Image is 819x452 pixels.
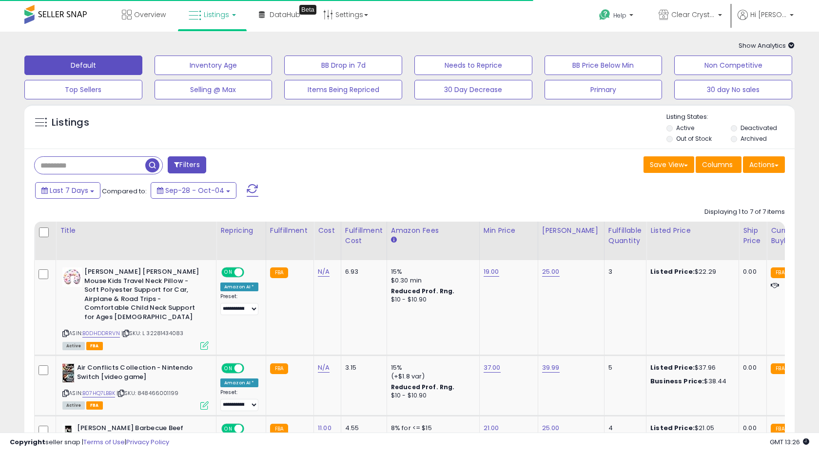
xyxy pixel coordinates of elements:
[542,363,560,373] a: 39.99
[50,186,88,195] span: Last 7 Days
[674,56,792,75] button: Non Competitive
[165,186,224,195] span: Sep-28 - Oct-04
[62,267,82,287] img: 417gS4eyUyL._SL40_.jpg
[484,226,534,236] div: Min Price
[10,437,45,447] strong: Copyright
[84,267,203,324] b: [PERSON_NAME] [PERSON_NAME] Mouse Kids Travel Neck Pillow - Soft Polyester Support for Car, Airpl...
[542,226,600,236] div: [PERSON_NAME]
[771,267,789,278] small: FBA
[318,226,337,236] div: Cost
[545,56,663,75] button: BB Price Below Min
[134,10,166,19] span: Overview
[220,282,258,291] div: Amazon AI *
[391,236,397,245] small: Amazon Fees.
[391,276,472,285] div: $0.30 min
[608,226,642,246] div: Fulfillable Quantity
[676,124,694,132] label: Active
[696,156,741,173] button: Columns
[62,363,209,409] div: ASIN:
[86,342,103,350] span: FBA
[650,377,731,386] div: $38.44
[60,226,212,236] div: Title
[24,56,142,75] button: Default
[10,438,169,447] div: seller snap | |
[750,10,787,19] span: Hi [PERSON_NAME]
[391,296,472,304] div: $10 - $10.90
[739,41,795,50] span: Show Analytics
[414,56,532,75] button: Needs to Reprice
[608,363,639,372] div: 5
[414,80,532,99] button: 30 Day Decrease
[391,267,472,276] div: 15%
[484,363,501,373] a: 37.00
[204,10,229,19] span: Listings
[220,389,258,411] div: Preset:
[126,437,169,447] a: Privacy Policy
[62,401,85,410] span: All listings currently available for purchase on Amazon
[666,113,794,122] p: Listing States:
[168,156,206,173] button: Filters
[318,363,330,373] a: N/A
[650,267,731,276] div: $22.29
[83,437,125,447] a: Terms of Use
[391,226,475,236] div: Amazon Fees
[270,267,288,278] small: FBA
[151,182,236,199] button: Sep-28 - Oct-04
[222,268,234,277] span: ON
[650,267,695,276] b: Listed Price:
[391,383,455,391] b: Reduced Prof. Rng.
[318,267,330,277] a: N/A
[671,10,715,19] span: Clear Crystal Water
[243,268,258,277] span: OFF
[650,363,731,372] div: $37.96
[270,363,288,374] small: FBA
[86,401,103,410] span: FBA
[743,226,762,246] div: Ship Price
[484,267,499,277] a: 19.00
[650,377,704,386] b: Business Price:
[702,160,733,169] span: Columns
[299,5,316,15] div: Tooltip anchor
[35,182,100,199] button: Last 7 Days
[643,156,694,173] button: Save View
[52,116,89,130] h5: Listings
[743,363,759,372] div: 0.00
[270,226,310,236] div: Fulfillment
[545,80,663,99] button: Primary
[345,267,379,276] div: 6.93
[391,363,472,372] div: 15%
[738,10,794,32] a: Hi [PERSON_NAME]
[155,80,273,99] button: Selling @ Max
[220,226,262,236] div: Repricing
[220,293,258,315] div: Preset:
[82,329,120,338] a: B0DHDDRRVN
[24,80,142,99] button: Top Sellers
[674,80,792,99] button: 30 day No sales
[345,226,383,246] div: Fulfillment Cost
[284,56,402,75] button: BB Drop in 7d
[62,342,85,350] span: All listings currently available for purchase on Amazon
[542,267,560,277] a: 25.00
[77,363,195,384] b: Air Conflicts Collection - Nintendo Switch [video game]
[62,363,75,383] img: 51+iwo2zKfL._SL40_.jpg
[743,156,785,173] button: Actions
[599,9,611,21] i: Get Help
[741,134,767,143] label: Archived
[608,267,639,276] div: 3
[771,363,789,374] small: FBA
[650,363,695,372] b: Listed Price:
[102,187,147,196] span: Compared to:
[391,372,472,381] div: (+$1.8 var)
[591,1,643,32] a: Help
[743,267,759,276] div: 0.00
[155,56,273,75] button: Inventory Age
[741,124,777,132] label: Deactivated
[117,389,178,397] span: | SKU: 848466001199
[243,364,258,373] span: OFF
[391,392,472,400] div: $10 - $10.90
[613,11,626,19] span: Help
[770,437,809,447] span: 2025-10-12 13:26 GMT
[82,389,115,397] a: B07HQ7LBBK
[284,80,402,99] button: Items Being Repriced
[270,10,300,19] span: DataHub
